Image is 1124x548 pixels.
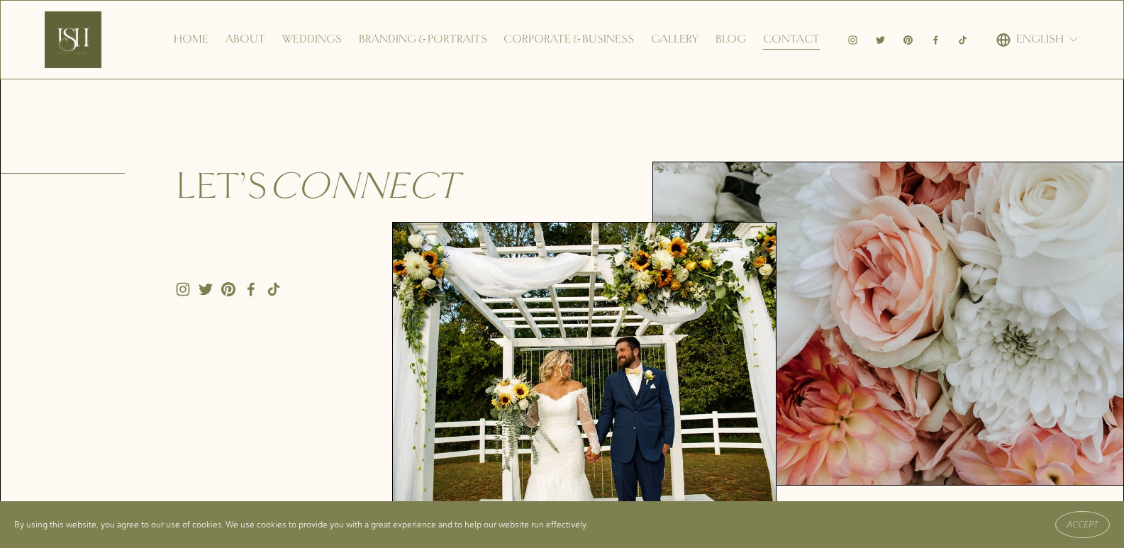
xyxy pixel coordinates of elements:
a: Contact [763,28,820,51]
a: Twitter [875,34,886,45]
div: language picker [996,28,1079,51]
a: Pinterest [903,34,913,45]
a: TikTok [267,282,281,296]
a: Home [174,28,208,51]
a: Pinterest [221,282,235,296]
a: Blog [716,28,746,51]
a: Twitter [199,282,213,296]
a: TikTok [957,34,968,45]
h2: Let’s [176,162,515,211]
a: Corporate & Business [503,28,634,51]
span: Accept [1067,520,1098,530]
p: By using this website, you agree to our use of cookies. We use cookies to provide you with a grea... [14,517,589,532]
a: Facebook [930,34,941,45]
a: Facebook [244,282,258,296]
a: About [226,28,265,51]
em: connect [268,163,458,208]
span: English [1016,29,1064,50]
a: Instagram [176,282,190,296]
a: Branding & Portraits [359,28,487,51]
a: Weddings [282,28,342,51]
img: Ish Picturesque [45,11,101,68]
a: Gallery [651,28,699,51]
button: Accept [1055,511,1110,538]
a: Instagram [847,34,858,45]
